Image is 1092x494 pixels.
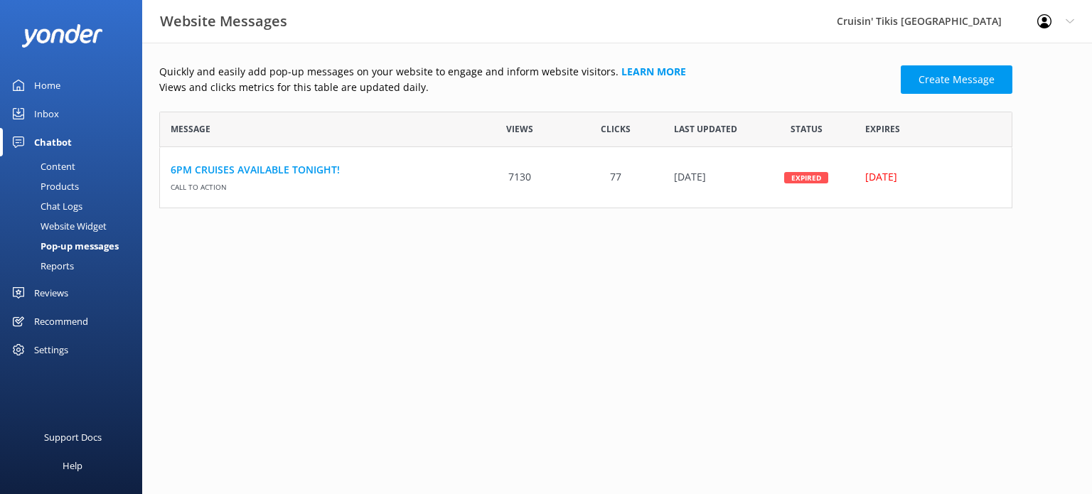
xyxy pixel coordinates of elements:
p: Views and clicks metrics for this table are updated daily. [159,80,892,95]
a: Website Widget [9,216,142,236]
div: Recommend [34,307,88,335]
div: 26 Aug 2025 [663,147,759,208]
div: Reports [9,256,74,276]
a: 6PM CRUISES AVAILABLE TONIGHT! [171,162,461,178]
span: Message [171,122,210,136]
span: Clicks [601,122,631,136]
div: Chatbot [34,128,72,156]
a: Learn more [621,65,686,78]
div: Settings [34,335,68,364]
div: Website Widget [9,216,107,236]
span: Last updated [674,122,737,136]
div: Support Docs [44,423,102,451]
span: Views [506,122,533,136]
a: Pop-up messages [9,236,142,256]
div: Products [9,176,79,196]
img: yonder-white-logo.png [21,24,103,48]
div: row [159,147,1012,208]
div: Help [63,451,82,480]
div: Inbox [34,100,59,128]
div: 77 [567,147,663,208]
div: grid [159,147,1012,208]
a: Reports [9,256,142,276]
div: Home [34,71,60,100]
h3: Website Messages [160,10,287,33]
span: Status [791,122,823,136]
a: Content [9,156,142,176]
div: Reviews [34,279,68,307]
div: Pop-up messages [9,236,119,256]
span: Expires [865,122,900,136]
a: Products [9,176,142,196]
p: Quickly and easily add pop-up messages on your website to engage and inform website visitors. [159,64,892,80]
div: Chat Logs [9,196,82,216]
div: [DATE] [865,169,992,185]
a: Chat Logs [9,196,142,216]
a: Create Message [901,65,1012,94]
div: Content [9,156,75,176]
span: Call to action [171,178,461,193]
div: Expired [784,171,828,183]
div: 7130 [472,147,567,208]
